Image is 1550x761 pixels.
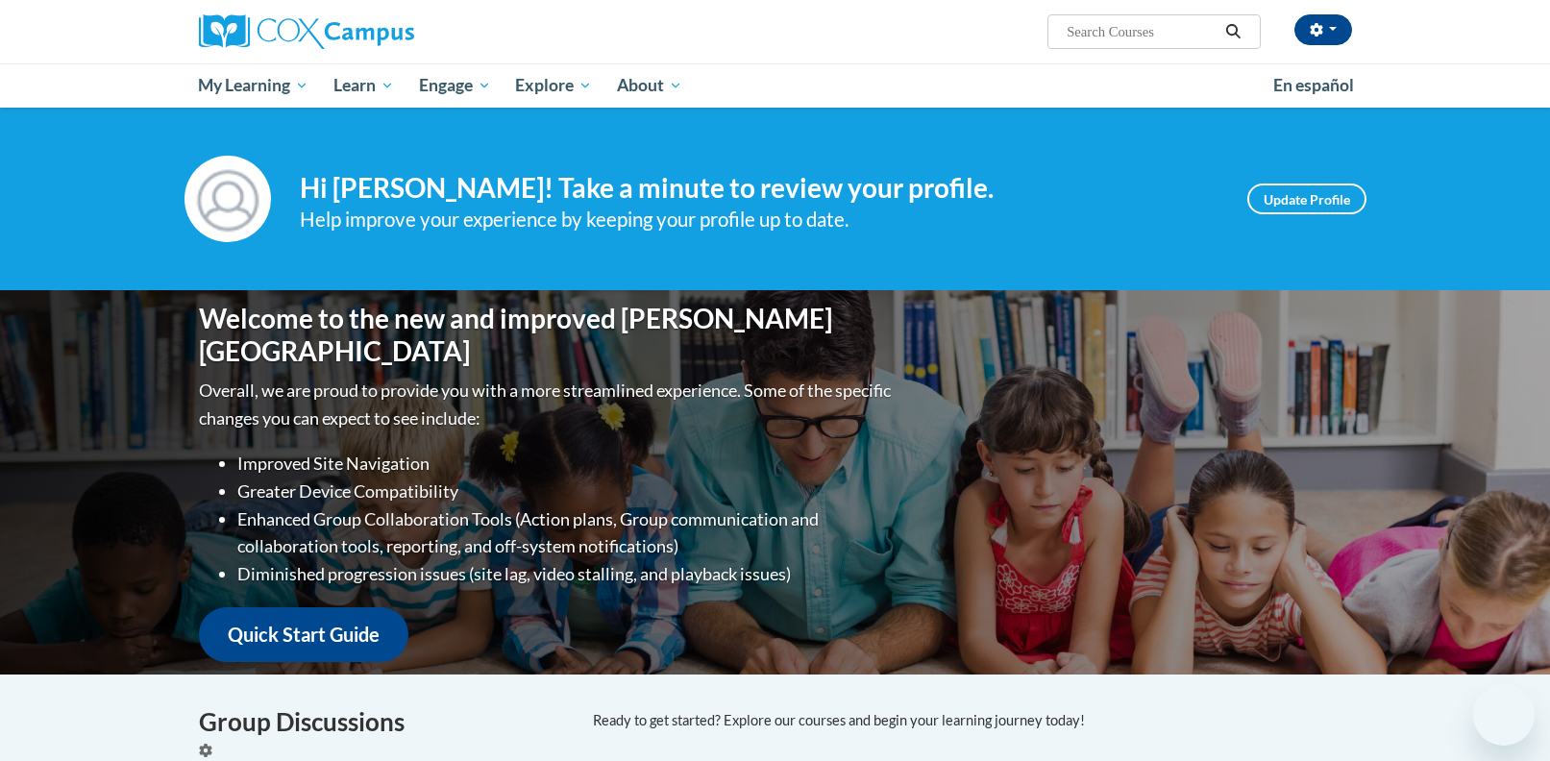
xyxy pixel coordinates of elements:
span: About [617,74,682,97]
div: Main menu [170,63,1381,108]
li: Diminished progression issues (site lag, video stalling, and playback issues) [237,560,896,588]
span: Learn [333,74,394,97]
a: Quick Start Guide [199,607,408,662]
a: Explore [503,63,604,108]
span: En español [1273,75,1354,95]
li: Enhanced Group Collaboration Tools (Action plans, Group communication and collaboration tools, re... [237,505,896,561]
p: Overall, we are proud to provide you with a more streamlined experience. Some of the specific cha... [199,377,896,432]
iframe: Button to launch messaging window [1473,684,1535,746]
img: Profile Image [185,156,271,242]
a: Cox Campus [199,14,564,49]
span: My Learning [198,74,308,97]
a: Update Profile [1247,184,1366,214]
h4: Hi [PERSON_NAME]! Take a minute to review your profile. [300,172,1218,205]
div: Help improve your experience by keeping your profile up to date. [300,204,1218,235]
span: Explore [515,74,592,97]
span: Engage [419,74,491,97]
a: En español [1261,65,1366,106]
a: Engage [406,63,504,108]
button: Search [1218,20,1247,43]
h1: Welcome to the new and improved [PERSON_NAME][GEOGRAPHIC_DATA] [199,303,896,367]
a: Learn [321,63,406,108]
input: Search Courses [1065,20,1218,43]
li: Greater Device Compatibility [237,478,896,505]
h4: Group Discussions [199,703,564,741]
li: Improved Site Navigation [237,450,896,478]
img: Cox Campus [199,14,414,49]
a: My Learning [186,63,322,108]
button: Account Settings [1294,14,1352,45]
a: About [604,63,695,108]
